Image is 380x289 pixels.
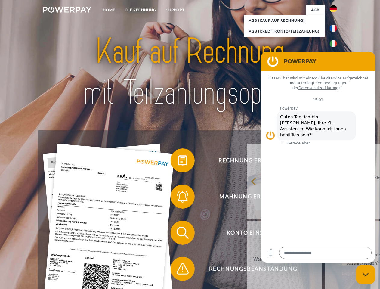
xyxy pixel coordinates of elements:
[175,153,190,168] img: qb_bill.svg
[330,40,337,47] img: it
[244,15,325,26] a: AGB (Kauf auf Rechnung)
[175,189,190,204] img: qb_bell.svg
[251,255,319,263] div: Wann erhalte ich die Rechnung?
[330,25,337,32] img: fr
[244,26,325,37] a: AGB (Kreditkonto/Teilzahlung)
[98,5,120,15] a: Home
[171,257,327,281] button: Rechnungsbeanstandung
[175,261,190,276] img: qb_warning.svg
[171,185,327,209] button: Mahnung erhalten?
[175,225,190,240] img: qb_search.svg
[330,5,337,12] img: de
[171,221,327,245] button: Konto einsehen
[261,52,375,263] iframe: Messaging-Fenster
[356,265,375,284] iframe: Schaltfläche zum Öffnen des Messaging-Fensters; Konversation läuft
[161,5,190,15] a: SUPPORT
[251,177,319,185] div: zurück
[120,5,161,15] a: DIE RECHNUNG
[171,148,327,172] button: Rechnung erhalten?
[306,5,325,15] a: agb
[57,29,323,115] img: title-powerpay_de.svg
[43,7,91,13] img: logo-powerpay-white.svg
